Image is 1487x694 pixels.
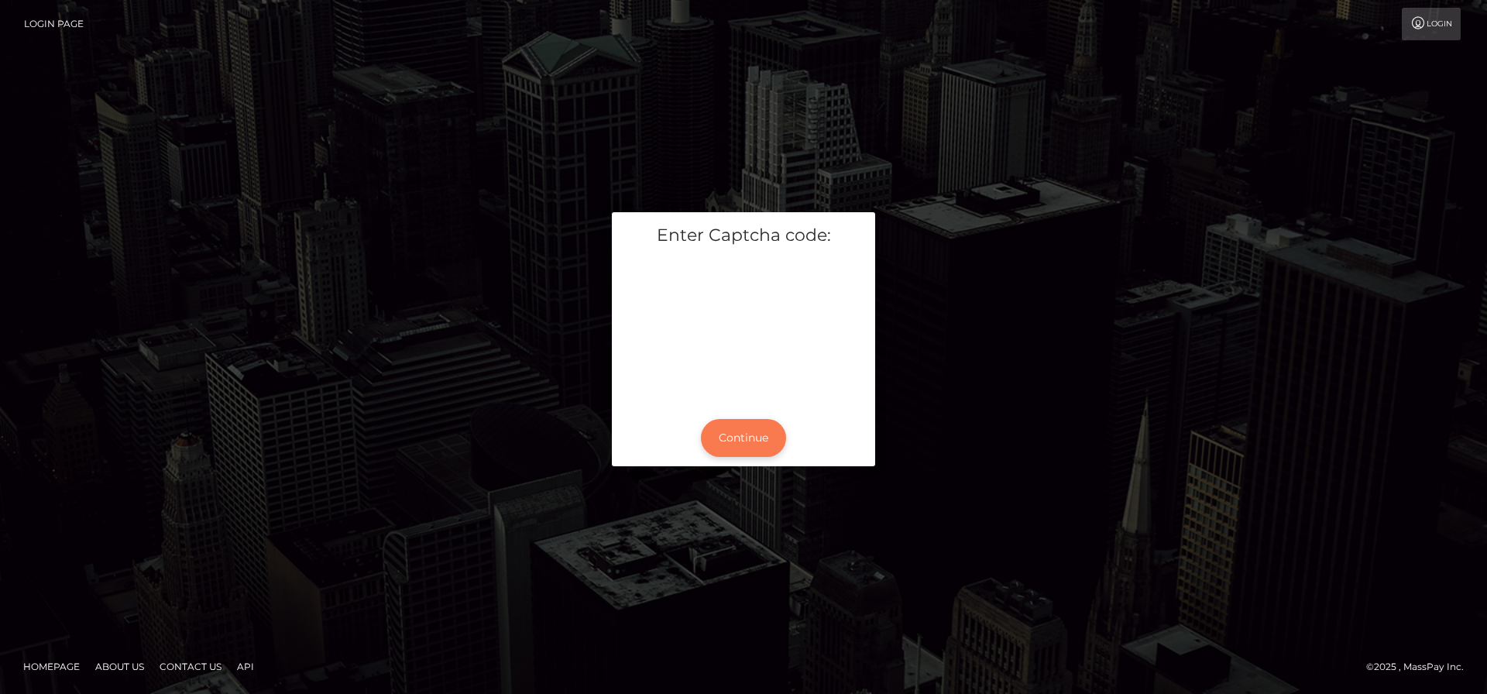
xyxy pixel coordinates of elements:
[153,654,228,679] a: Contact Us
[24,8,84,40] a: Login Page
[623,259,864,397] iframe: mtcaptcha
[231,654,260,679] a: API
[1402,8,1461,40] a: Login
[17,654,86,679] a: Homepage
[89,654,150,679] a: About Us
[1366,658,1475,675] div: © 2025 , MassPay Inc.
[701,419,786,457] button: Continue
[623,224,864,248] h5: Enter Captcha code:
